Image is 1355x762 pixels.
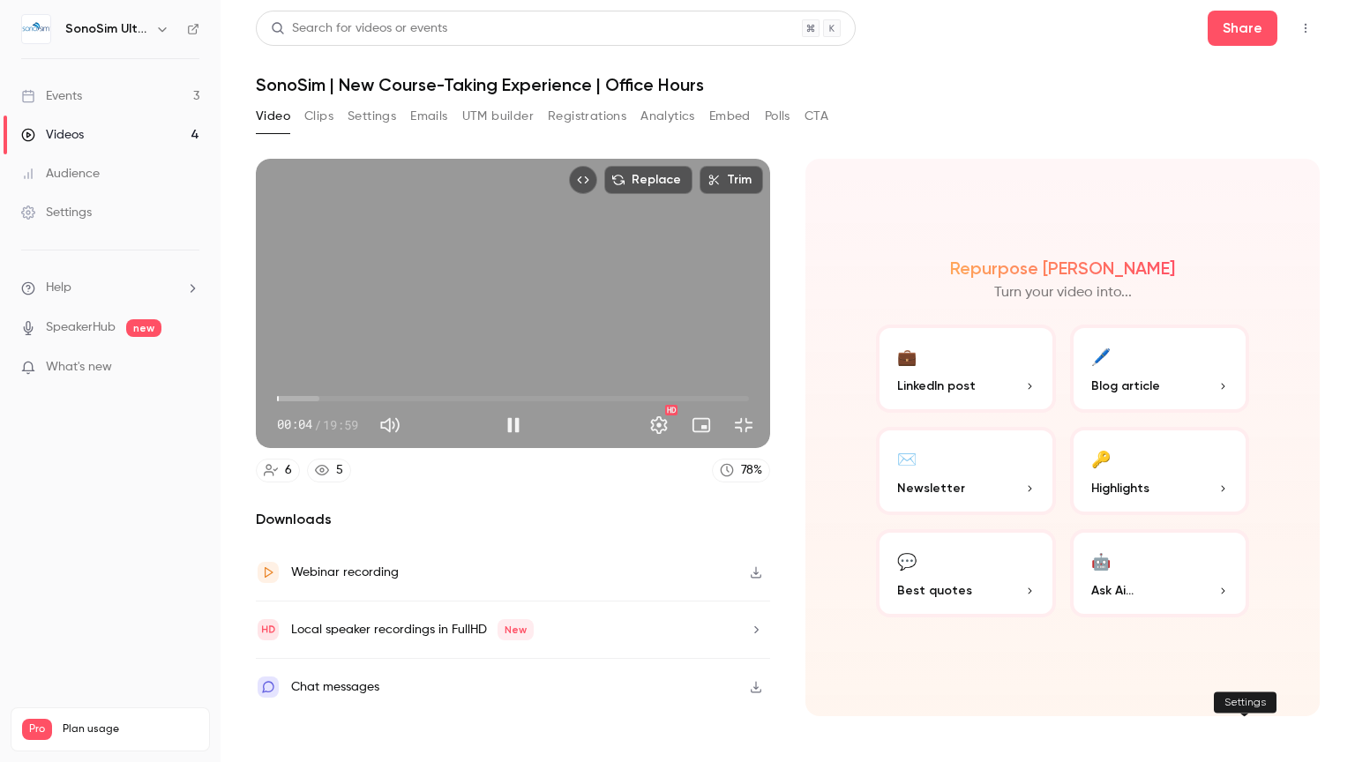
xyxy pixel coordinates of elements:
button: CTA [805,102,828,131]
button: 💼LinkedIn post [876,325,1056,413]
a: 5 [307,459,351,482]
button: 🤖Ask Ai... [1070,529,1250,617]
span: Pro [22,719,52,740]
button: Embed [709,102,751,131]
div: 78 % [741,461,762,480]
div: Local speaker recordings in FullHD [291,619,534,640]
button: Registrations [548,102,626,131]
a: 6 [256,459,300,482]
button: Settings [641,407,677,443]
span: Newsletter [897,479,965,497]
img: SonoSim Ultrasound Training [22,15,50,43]
div: 6 [285,461,292,480]
iframe: Noticeable Trigger [178,360,199,376]
span: 00:04 [277,415,312,434]
a: 78% [712,459,770,482]
span: / [314,415,321,434]
button: Turn on miniplayer [684,407,719,443]
div: Videos [21,126,84,144]
span: Ask Ai... [1091,581,1134,600]
span: Best quotes [897,581,972,600]
button: Emails [410,102,447,131]
div: Webinar recording [291,562,399,583]
button: Analytics [640,102,695,131]
a: SpeakerHub [46,318,116,337]
div: HD [665,405,677,415]
div: 🔑 [1091,444,1111,472]
button: Exit full screen [726,407,761,443]
h1: SonoSim | New Course-Taking Experience | Office Hours [256,74,1320,95]
div: 5 [336,461,343,480]
button: Clips [304,102,333,131]
div: 💬 [897,547,917,574]
button: Polls [765,102,790,131]
button: Embed video [569,166,597,194]
div: ✉️ [897,444,917,472]
span: What's new [46,358,112,377]
button: Pause [496,407,531,443]
div: Events [21,87,82,105]
span: Highlights [1091,479,1149,497]
button: UTM builder [462,102,534,131]
div: 00:04 [277,415,358,434]
span: New [498,619,534,640]
button: Share [1208,11,1277,46]
div: Settings [1214,691,1276,713]
span: Help [46,279,71,297]
span: Blog article [1091,377,1160,395]
button: 🔑Highlights [1070,427,1250,515]
button: 💬Best quotes [876,529,1056,617]
div: 💼 [897,342,917,370]
div: Chat messages [291,676,379,698]
button: Top Bar Actions [1291,14,1320,42]
h2: Repurpose [PERSON_NAME] [950,258,1175,279]
span: LinkedIn post [897,377,976,395]
div: 🖊️ [1091,342,1111,370]
button: Video [256,102,290,131]
h6: SonoSim Ultrasound Training [65,20,148,38]
button: Replace [604,166,692,194]
p: Turn your video into... [994,282,1132,303]
div: 🤖 [1091,547,1111,574]
button: Mute [372,407,408,443]
button: Settings [348,102,396,131]
span: Plan usage [63,722,198,736]
h2: Downloads [256,509,770,530]
div: Search for videos or events [271,19,447,38]
span: new [126,319,161,337]
button: Trim [700,166,763,194]
li: help-dropdown-opener [21,279,199,297]
div: Audience [21,165,100,183]
div: Settings [21,204,92,221]
button: 🖊️Blog article [1070,325,1250,413]
span: 19:59 [323,415,358,434]
button: ✉️Newsletter [876,427,1056,515]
